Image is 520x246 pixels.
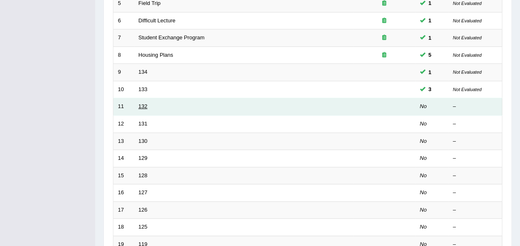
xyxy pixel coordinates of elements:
[453,137,498,145] div: –
[453,18,482,23] small: Not Evaluated
[113,64,134,81] td: 9
[453,70,482,75] small: Not Evaluated
[139,34,205,41] a: Student Exchange Program
[425,68,435,77] span: You can still take this question
[420,189,427,195] em: No
[113,29,134,47] td: 7
[113,201,134,219] td: 17
[453,172,498,180] div: –
[139,155,148,161] a: 129
[113,184,134,202] td: 16
[453,206,498,214] div: –
[113,133,134,150] td: 13
[139,103,148,109] a: 132
[139,52,173,58] a: Housing Plans
[139,224,148,230] a: 125
[358,51,411,59] div: Exam occurring question
[420,155,427,161] em: No
[425,34,435,42] span: You can still take this question
[453,154,498,162] div: –
[113,167,134,184] td: 15
[139,121,148,127] a: 131
[453,120,498,128] div: –
[453,87,482,92] small: Not Evaluated
[113,219,134,236] td: 18
[139,69,148,75] a: 134
[453,53,482,58] small: Not Evaluated
[453,189,498,197] div: –
[420,138,427,144] em: No
[425,51,435,59] span: You can still take this question
[113,115,134,133] td: 12
[420,207,427,213] em: No
[113,46,134,64] td: 8
[113,81,134,98] td: 10
[139,207,148,213] a: 126
[453,103,498,111] div: –
[113,98,134,116] td: 11
[139,17,175,24] a: Difficult Lecture
[113,150,134,167] td: 14
[420,103,427,109] em: No
[425,16,435,25] span: You can still take this question
[139,138,148,144] a: 130
[358,17,411,25] div: Exam occurring question
[425,85,435,94] span: You can still take this question
[420,172,427,178] em: No
[420,224,427,230] em: No
[453,223,498,231] div: –
[453,35,482,40] small: Not Evaluated
[358,34,411,42] div: Exam occurring question
[139,172,148,178] a: 128
[139,189,148,195] a: 127
[139,86,148,92] a: 133
[420,121,427,127] em: No
[453,1,482,6] small: Not Evaluated
[113,12,134,29] td: 6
